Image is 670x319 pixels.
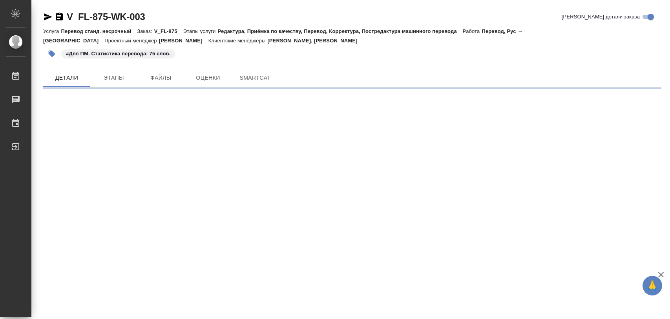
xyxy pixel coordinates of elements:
button: Скопировать ссылку [55,12,64,22]
p: #Для ПМ. Статистика перевода: 75 слов. [66,50,170,58]
span: Этапы [95,73,133,83]
p: V_FL-875 [154,28,183,34]
p: Перевод станд. несрочный [61,28,137,34]
span: Файлы [142,73,180,83]
span: [PERSON_NAME] детали заказа [562,13,640,21]
span: 🙏 [646,277,659,294]
p: Проектный менеджер [104,38,159,44]
p: [PERSON_NAME] [159,38,208,44]
p: Этапы услуги [183,28,218,34]
button: 🙏 [643,276,662,295]
span: SmartCat [236,73,274,83]
p: Редактура, Приёмка по качеству, Перевод, Корректура, Постредактура машинного перевода [217,28,462,34]
p: Услуга [43,28,61,34]
button: Скопировать ссылку для ЯМессенджера [43,12,53,22]
span: Оценки [189,73,227,83]
a: V_FL-875-WK-003 [67,11,145,22]
p: Клиентские менеджеры [208,38,268,44]
p: Работа [463,28,482,34]
p: Заказ: [137,28,154,34]
button: Добавить тэг [43,45,60,62]
span: Для ПМ. Статистика перевода: 75 слов. [60,50,176,57]
p: [PERSON_NAME], [PERSON_NAME] [267,38,363,44]
span: Детали [48,73,86,83]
